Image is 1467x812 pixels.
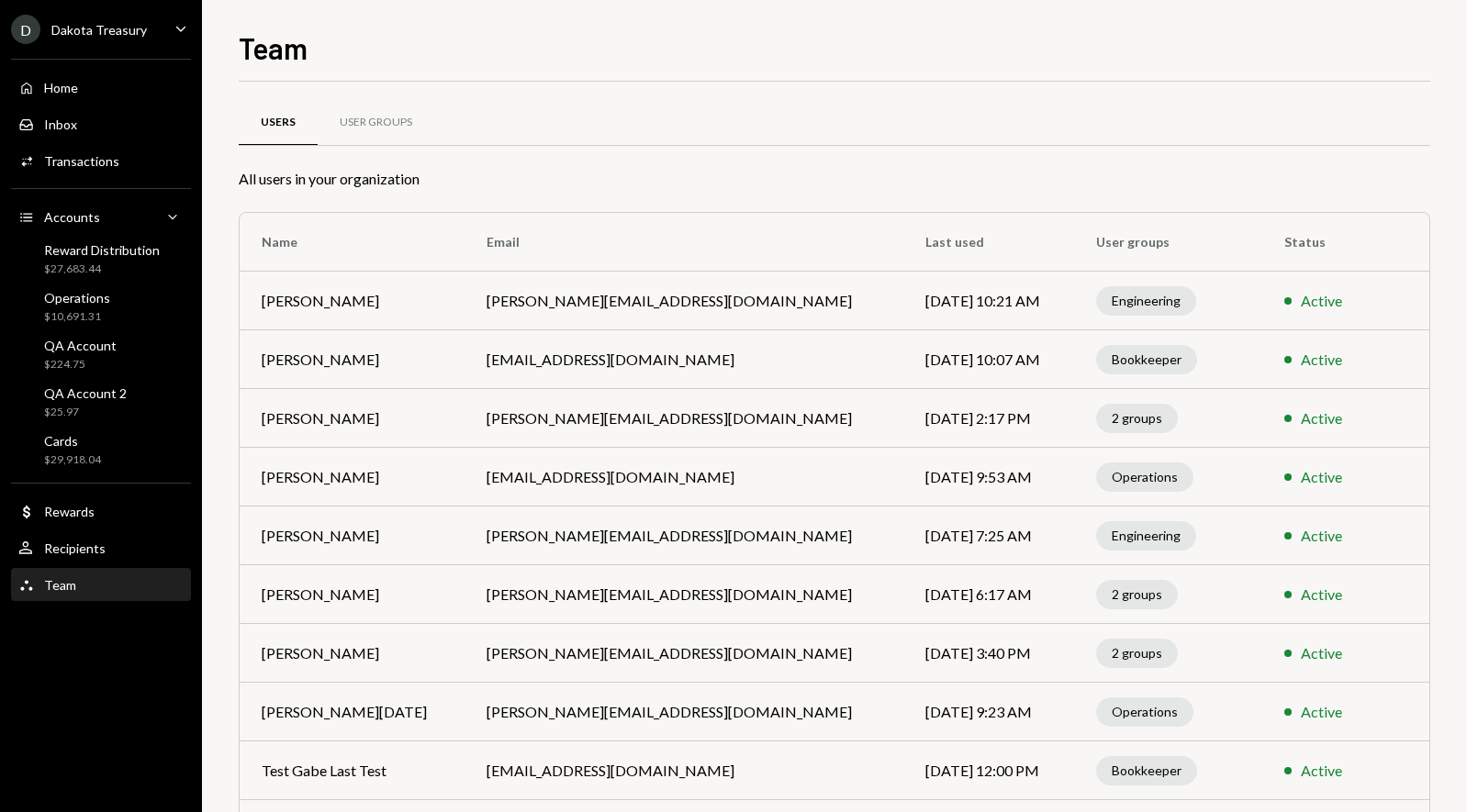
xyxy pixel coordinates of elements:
[903,389,1074,448] td: [DATE] 2:17 PM
[11,237,191,281] a: Reward Distribution$27,683.44
[11,71,191,104] a: Home
[1301,525,1342,547] div: Active
[11,284,191,328] a: Operations$10,691.31
[11,531,191,564] a: Recipients
[1096,286,1196,316] div: Engineering
[465,213,903,272] th: Email
[44,242,160,258] div: Reward Distribution
[11,15,40,44] div: D
[1301,642,1342,664] div: Active
[1096,345,1197,374] div: Bookkeeper
[239,168,1430,190] div: All users in your organization
[51,22,147,38] div: Dakota Treasury
[1262,213,1383,272] th: Status
[1096,404,1178,433] div: 2 groups
[903,624,1074,683] td: [DATE] 3:40 PM
[44,290,110,306] div: Operations
[240,741,465,800] td: Test Gabe Last Test
[1096,639,1178,668] div: 2 groups
[465,448,903,506] td: [EMAIL_ADDRESS][DOMAIN_NAME]
[340,115,412,130] div: User Groups
[11,428,191,472] a: Cards$29,918.04
[1301,584,1342,606] div: Active
[240,330,465,389] td: [PERSON_NAME]
[44,153,119,169] div: Transactions
[240,448,465,506] td: [PERSON_NAME]
[44,357,117,373] div: $224.75
[903,741,1074,800] td: [DATE] 12:00 PM
[239,29,308,66] h1: Team
[1301,760,1342,782] div: Active
[1074,213,1262,272] th: User groups
[44,405,127,420] div: $25.97
[44,209,100,225] div: Accounts
[1301,349,1342,371] div: Active
[11,568,191,601] a: Team
[903,683,1074,741] td: [DATE] 9:23 AM
[44,309,110,325] div: $10,691.31
[44,117,77,132] div: Inbox
[240,389,465,448] td: [PERSON_NAME]
[44,452,101,468] div: $29,918.04
[465,330,903,389] td: [EMAIL_ADDRESS][DOMAIN_NAME]
[239,100,318,147] a: Users
[44,504,95,519] div: Rewards
[261,115,296,130] div: Users
[44,80,78,95] div: Home
[465,565,903,624] td: [PERSON_NAME][EMAIL_ADDRESS][DOMAIN_NAME]
[11,200,191,233] a: Accounts
[240,565,465,624] td: [PERSON_NAME]
[240,272,465,330] td: [PERSON_NAME]
[465,272,903,330] td: [PERSON_NAME][EMAIL_ADDRESS][DOMAIN_NAME]
[44,540,106,556] div: Recipients
[1096,521,1196,551] div: Engineering
[11,380,191,424] a: QA Account 2$25.97
[465,683,903,741] td: [PERSON_NAME][EMAIL_ADDRESS][DOMAIN_NAME]
[1096,756,1197,785] div: Bookkeeper
[44,338,117,353] div: QA Account
[1096,580,1178,609] div: 2 groups
[903,272,1074,330] td: [DATE] 10:21 AM
[44,433,101,449] div: Cards
[1096,462,1193,492] div: Operations
[318,100,434,147] a: User Groups
[240,624,465,683] td: [PERSON_NAME]
[903,330,1074,389] td: [DATE] 10:07 AM
[44,577,76,593] div: Team
[1301,701,1342,723] div: Active
[240,213,465,272] th: Name
[465,389,903,448] td: [PERSON_NAME][EMAIL_ADDRESS][DOMAIN_NAME]
[1301,290,1342,312] div: Active
[1096,697,1193,727] div: Operations
[240,506,465,565] td: [PERSON_NAME]
[903,213,1074,272] th: Last used
[465,741,903,800] td: [EMAIL_ADDRESS][DOMAIN_NAME]
[11,144,191,177] a: Transactions
[44,261,160,277] div: $27,683.44
[1301,466,1342,488] div: Active
[11,495,191,528] a: Rewards
[1301,407,1342,429] div: Active
[44,385,127,401] div: QA Account 2
[465,624,903,683] td: [PERSON_NAME][EMAIL_ADDRESS][DOMAIN_NAME]
[240,683,465,741] td: [PERSON_NAME][DATE]
[903,565,1074,624] td: [DATE] 6:17 AM
[11,107,191,140] a: Inbox
[903,506,1074,565] td: [DATE] 7:25 AM
[11,332,191,376] a: QA Account$224.75
[903,448,1074,506] td: [DATE] 9:53 AM
[465,506,903,565] td: [PERSON_NAME][EMAIL_ADDRESS][DOMAIN_NAME]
